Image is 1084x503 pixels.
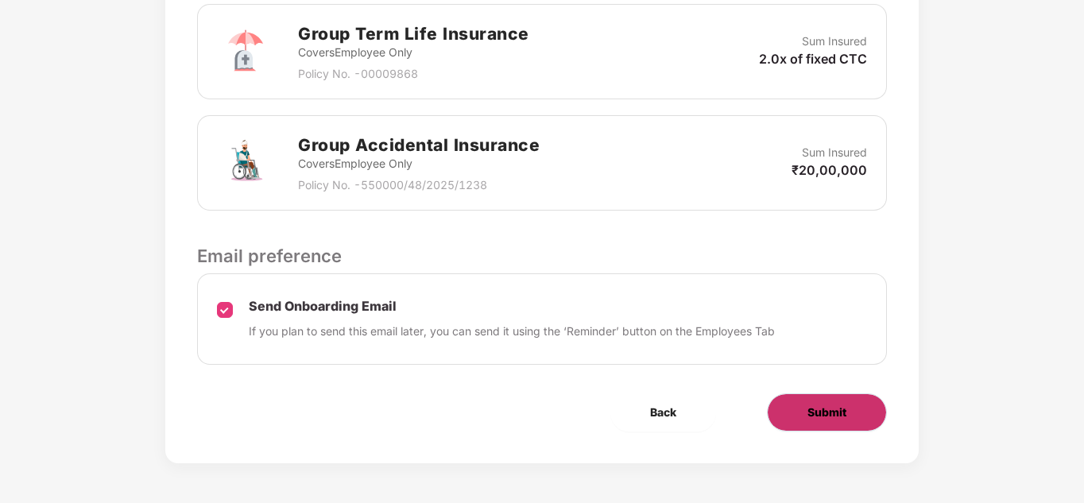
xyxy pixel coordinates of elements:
[249,323,775,340] p: If you plan to send this email later, you can send it using the ‘Reminder’ button on the Employee...
[802,144,867,161] p: Sum Insured
[807,404,846,421] span: Submit
[610,393,716,431] button: Back
[298,65,529,83] p: Policy No. - 00009868
[298,155,540,172] p: Covers Employee Only
[197,242,886,269] p: Email preference
[767,393,887,431] button: Submit
[802,33,867,50] p: Sum Insured
[249,298,775,315] p: Send Onboarding Email
[217,134,274,192] img: svg+xml;base64,PHN2ZyB4bWxucz0iaHR0cDovL3d3dy53My5vcmcvMjAwMC9zdmciIHdpZHRoPSI3MiIgaGVpZ2h0PSI3Mi...
[298,132,540,158] h2: Group Accidental Insurance
[792,161,867,179] p: ₹20,00,000
[759,50,867,68] p: 2.0x of fixed CTC
[650,404,676,421] span: Back
[217,23,274,80] img: svg+xml;base64,PHN2ZyB4bWxucz0iaHR0cDovL3d3dy53My5vcmcvMjAwMC9zdmciIHdpZHRoPSI3MiIgaGVpZ2h0PSI3Mi...
[298,21,529,47] h2: Group Term Life Insurance
[298,44,529,61] p: Covers Employee Only
[298,176,540,194] p: Policy No. - 550000/48/2025/1238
